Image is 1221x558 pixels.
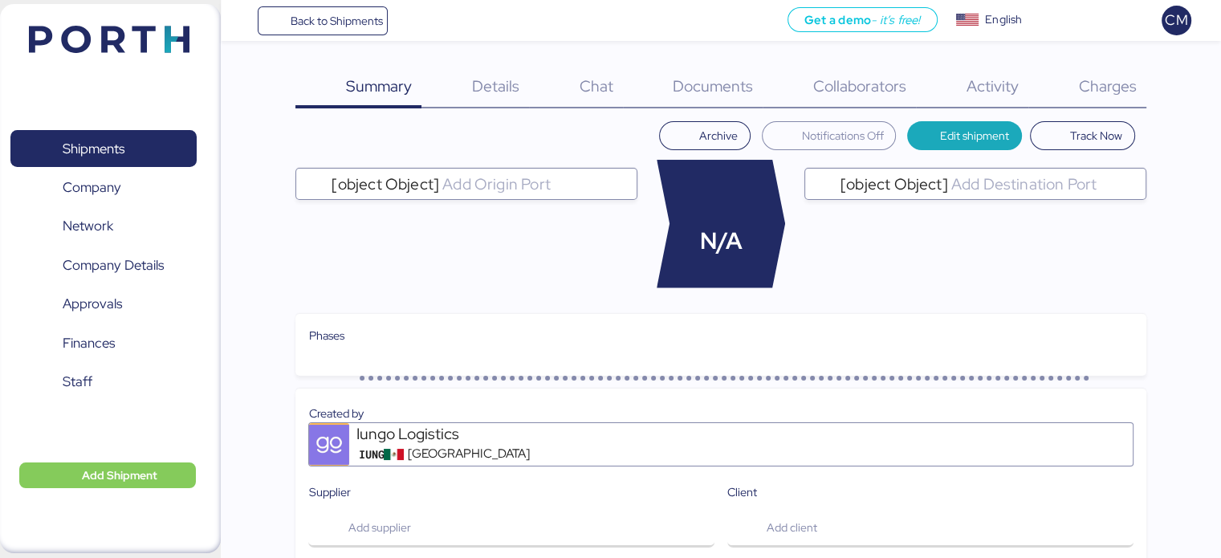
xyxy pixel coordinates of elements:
a: Approvals [10,286,197,323]
span: [object Object] [840,177,948,191]
span: Company Details [63,254,164,277]
span: [object Object] [332,177,439,191]
span: Chat [579,75,613,96]
span: Staff [63,370,92,393]
button: Edit shipment [907,121,1022,150]
a: Back to Shipments [258,6,389,35]
span: [GEOGRAPHIC_DATA] [408,445,530,463]
span: Details [472,75,519,96]
span: Summary [346,75,412,96]
div: Created by [308,405,1133,422]
span: Edit shipment [940,126,1009,145]
span: N/A [700,224,743,259]
span: Track Now [1070,126,1122,145]
div: Phases [308,327,1133,344]
span: Add client [767,518,817,537]
span: Back to Shipments [290,11,382,31]
span: Shipments [63,137,124,161]
a: Company [10,169,197,206]
span: Approvals [63,292,122,316]
span: CM [1165,10,1187,31]
span: Network [63,214,113,238]
a: Network [10,208,197,245]
div: English [985,11,1022,28]
span: Charges [1078,75,1136,96]
button: Archive [659,121,751,150]
button: Menu [230,7,258,35]
input: [object Object] [948,174,1139,193]
a: Finances [10,325,197,362]
span: Add Shipment [82,466,157,485]
a: Staff [10,364,197,401]
a: Company Details [10,247,197,284]
span: Company [63,176,121,199]
button: Notifications Off [762,121,897,150]
span: Documents [673,75,753,96]
span: Activity [967,75,1019,96]
button: Add client [727,507,1133,548]
a: Shipments [10,130,197,167]
button: Track Now [1030,121,1135,150]
button: Add supplier [308,507,714,548]
button: Add Shipment [19,462,196,488]
div: Iungo Logistics [356,423,548,445]
span: Finances [63,332,115,355]
span: Archive [699,126,738,145]
span: Collaborators [813,75,906,96]
span: Add supplier [348,518,410,537]
input: [object Object] [439,174,630,193]
span: Notifications Off [801,126,883,145]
